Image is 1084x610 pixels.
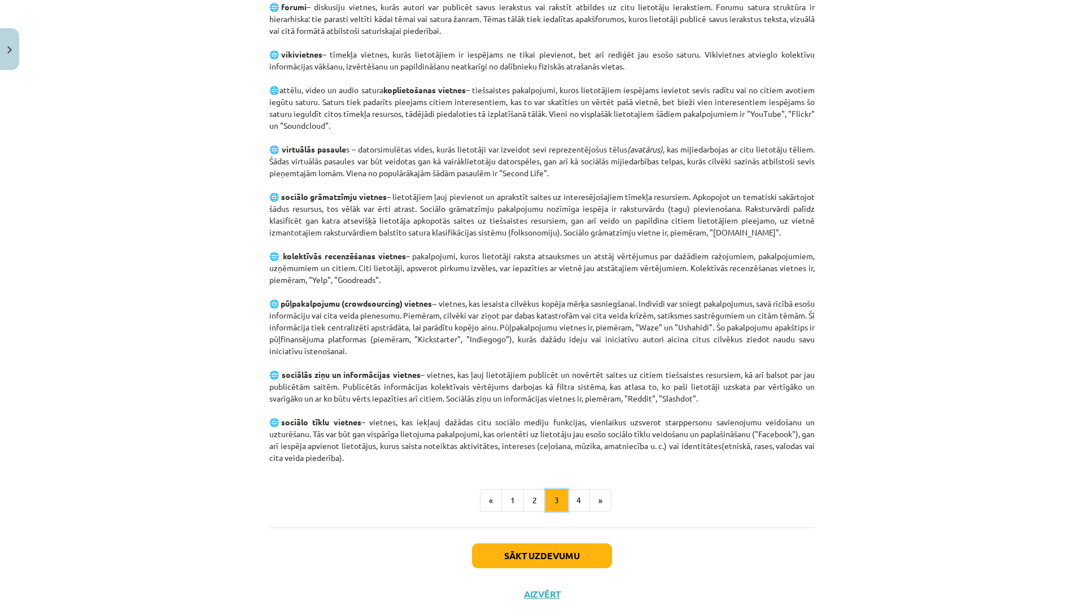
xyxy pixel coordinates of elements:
[269,144,279,154] b: 🌐
[545,489,568,512] button: 3
[269,298,279,308] b: 🌐
[281,417,361,427] strong: sociālo tīklu vietnes
[283,251,406,261] strong: kolektīvās recenzēšanas vietnes
[589,489,611,512] button: »
[281,49,322,59] strong: vikivietnes
[523,489,546,512] button: 2
[269,417,281,427] b: 🌐
[521,589,563,600] button: Aizvērt
[282,144,346,154] strong: virtuālās pasaule
[627,144,663,154] em: (avatārus)
[269,49,281,59] b: 🌐
[383,85,466,95] strong: koplietošanas vietnes
[269,191,279,202] b: 🌐
[281,298,432,308] strong: pūļpakalpojumu (crowdsourcing) vietnes
[269,489,815,512] nav: Page navigation example
[281,2,307,12] strong: forumi
[269,369,279,380] b: 🌐
[567,489,590,512] button: 4
[269,251,280,261] b: 🌐
[7,46,12,54] img: icon-close-lesson-0947bae3869378f0d4975bcd49f059093ad1ed9edebbc8119c70593378902aed.svg
[281,191,387,202] strong: sociālo grāmatzīmju vietnes
[480,489,502,512] button: «
[472,543,612,568] button: Sākt uzdevumu
[282,369,420,380] strong: sociālās ziņu un informācijas vietnes
[269,85,279,95] b: 🌐
[501,489,524,512] button: 1
[269,2,281,12] b: 🌐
